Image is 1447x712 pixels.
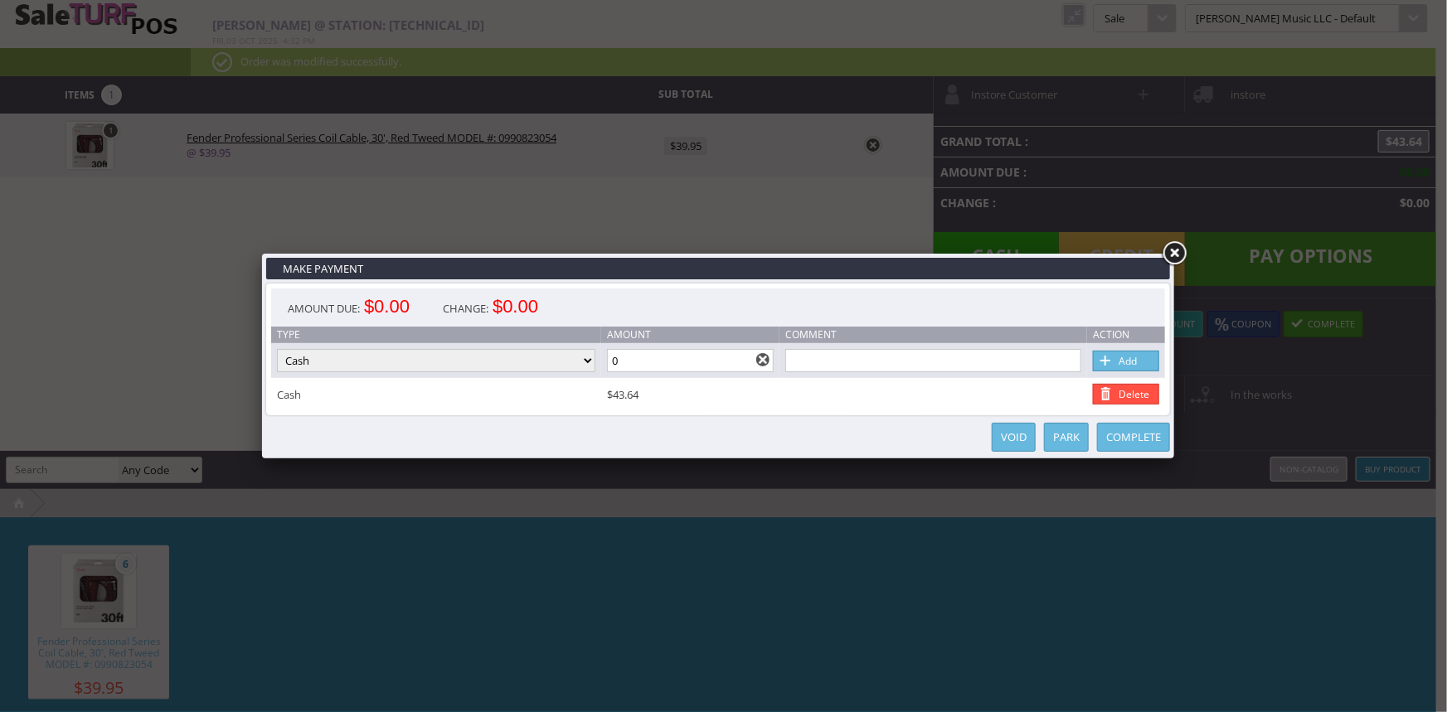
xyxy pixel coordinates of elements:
[1093,351,1159,371] a: Add
[271,288,426,327] div: Amount Due:
[1044,423,1089,452] a: Park
[271,378,601,410] td: Cash
[601,378,780,410] td: $43.64
[493,299,538,314] span: $0.00
[1159,239,1189,269] a: Close
[1087,327,1165,343] td: Action
[785,327,837,341] span: Comment
[992,423,1036,452] a: Void
[426,288,555,327] div: Change:
[271,327,601,343] td: Type
[364,299,410,314] span: $0.00
[266,258,1170,279] h3: Make Payment
[1097,423,1170,452] a: Complete
[1093,384,1159,404] a: Delete
[601,327,780,343] td: Amount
